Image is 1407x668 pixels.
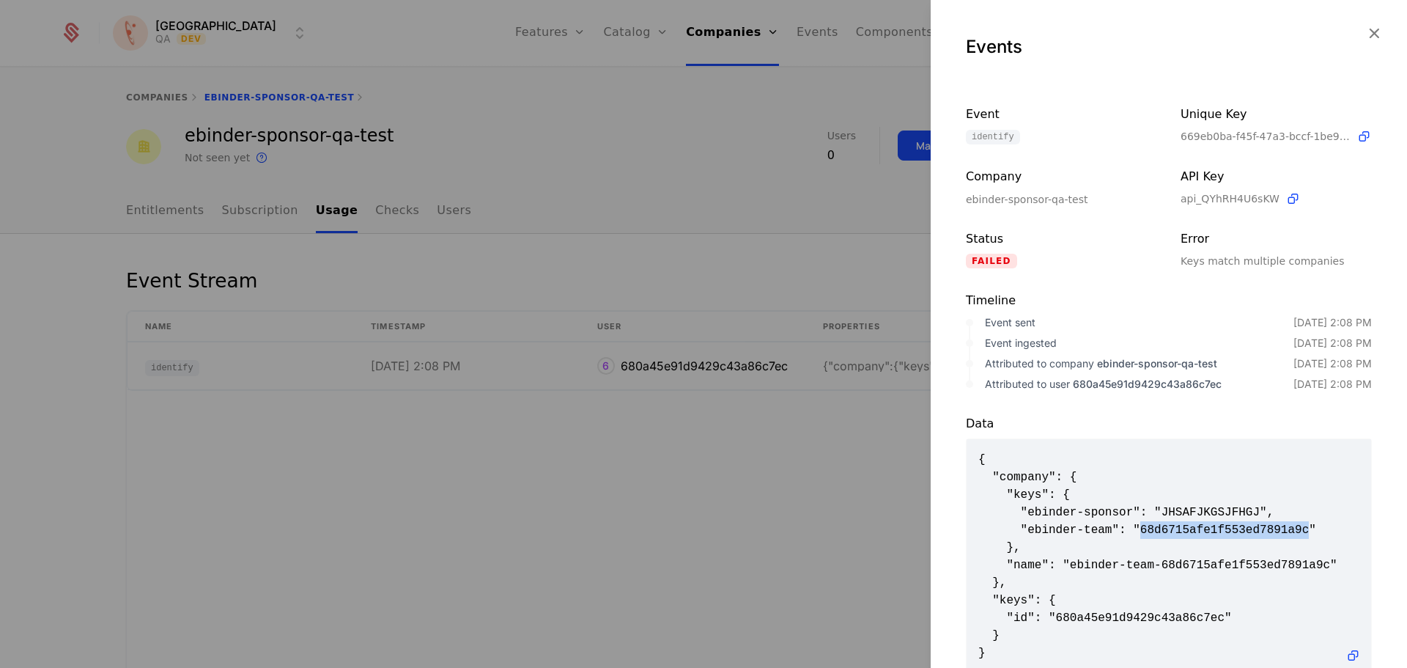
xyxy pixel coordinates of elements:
[985,356,1293,371] div: Attributed to company
[978,451,1359,662] span: { "company": { "keys": { "ebinder-sponsor": "JHSAFJKGSJFHGJ", "ebinder-team": "68d6715afe1f553ed7...
[1181,230,1372,248] div: Error
[1097,357,1217,370] span: ebinder-sponsor-qa-test
[966,168,1157,186] div: Company
[985,377,1293,392] div: Attributed to user
[1073,378,1222,390] span: 680a45e91d9429c43a86c7ec
[1181,106,1372,123] div: Unique Key
[966,35,1372,59] div: Events
[966,130,1020,144] span: identify
[966,192,1157,207] div: ebinder-sponsor-qa-test
[966,254,1017,268] span: failed
[966,230,1157,248] div: Status
[966,292,1372,309] div: Timeline
[966,415,1372,433] div: Data
[985,315,1293,330] div: Event sent
[1293,356,1372,371] div: [DATE] 2:08 PM
[1293,315,1372,330] div: [DATE] 2:08 PM
[1293,336,1372,350] div: [DATE] 2:08 PM
[985,336,1293,350] div: Event ingested
[966,106,1157,124] div: Event
[1181,168,1372,186] div: API Key
[1293,377,1372,392] div: [DATE] 2:08 PM
[1181,254,1372,268] div: Keys match multiple companies
[1181,191,1279,206] span: api_QYhRH4U6sKW
[1181,129,1351,144] span: 669eb0ba-f45f-47a3-bccf-1be9568181e6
